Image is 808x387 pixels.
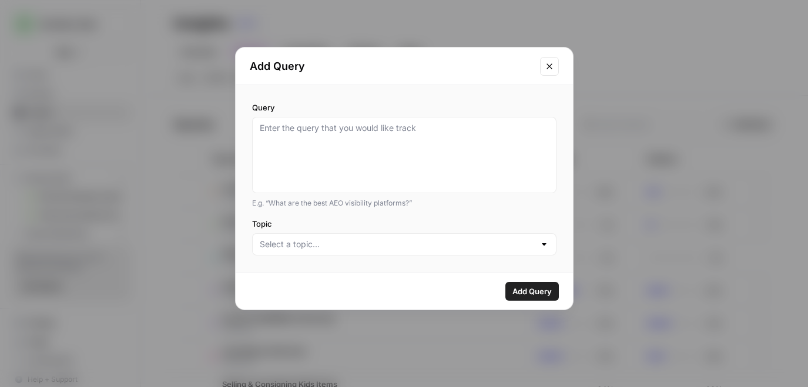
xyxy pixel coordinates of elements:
[260,238,535,250] input: Select a topic...
[252,198,556,208] div: E.g. “What are the best AEO visibility platforms?”
[512,285,552,297] span: Add Query
[540,57,559,76] button: Close modal
[252,218,556,230] label: Topic
[505,282,559,301] button: Add Query
[250,58,533,75] h2: Add Query
[252,102,556,113] label: Query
